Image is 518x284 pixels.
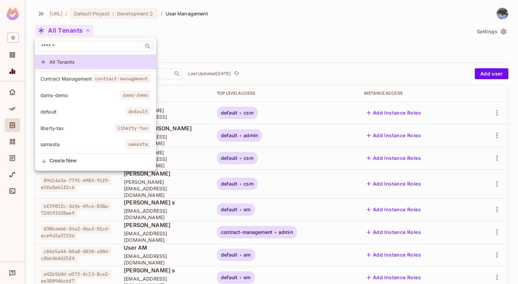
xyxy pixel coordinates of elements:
[126,107,151,116] span: default
[40,92,120,98] span: dams-demo
[35,121,156,135] div: Show only users with a role in this tenant: liberty-tax
[40,75,92,82] span: Contract Management
[40,141,126,147] span: samasta
[35,137,156,152] div: Show only users with a role in this tenant: samasta
[120,91,151,99] span: dams-demo
[115,123,151,132] span: liberty-tax
[35,104,156,119] div: Show only users with a role in this tenant: default
[35,71,156,86] div: Show only users with a role in this tenant: Contract Management
[92,74,151,83] span: contract-management
[40,108,126,115] span: default
[40,125,115,131] span: liberty-tax
[49,158,151,163] span: Create New
[35,88,156,103] div: Show only users with a role in this tenant: dams-demo
[49,59,151,65] span: All Tenants
[126,140,151,149] span: samasta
